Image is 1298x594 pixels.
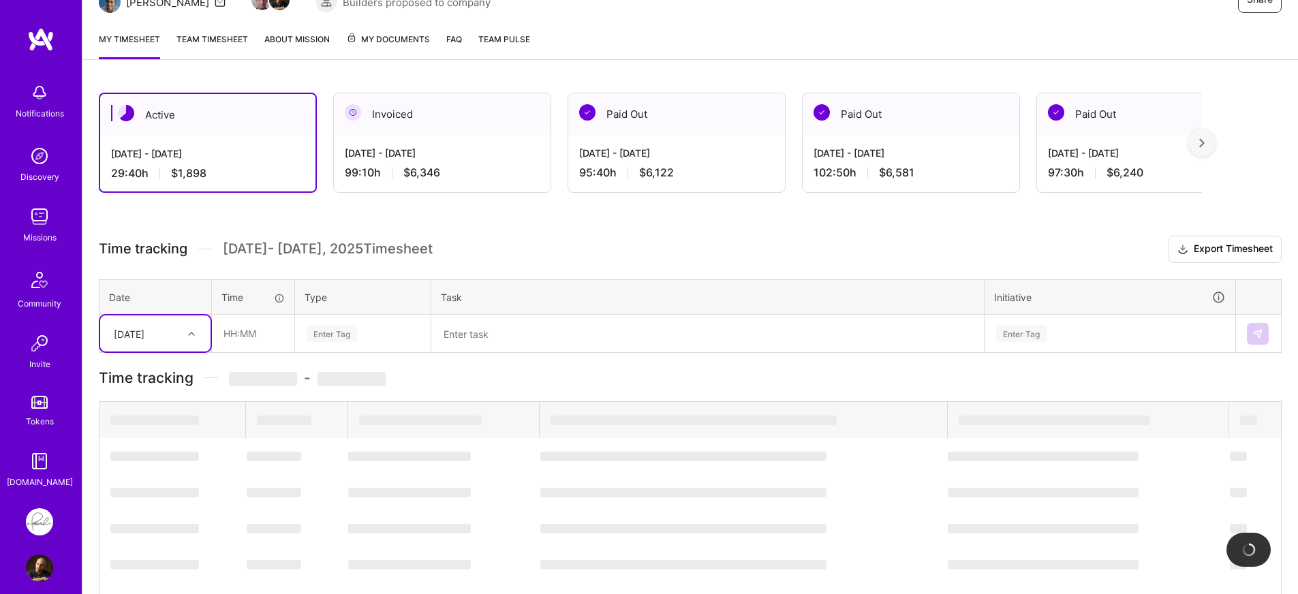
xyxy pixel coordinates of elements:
[948,488,1139,497] span: ‌
[1037,93,1254,135] div: Paid Out
[26,142,53,170] img: discovery
[1230,452,1247,461] span: ‌
[295,279,431,315] th: Type
[540,452,826,461] span: ‌
[1252,328,1263,339] img: Submit
[948,452,1139,461] span: ‌
[26,508,53,535] img: Pearl: ML Engineering Team
[247,560,301,569] span: ‌
[26,414,54,428] div: Tokens
[348,524,471,533] span: ‌
[110,416,199,425] span: ‌
[247,488,301,497] span: ‌
[26,203,53,230] img: teamwork
[99,279,212,315] th: Date
[247,524,301,533] span: ‌
[16,106,64,121] div: Notifications
[348,452,471,461] span: ‌
[257,416,311,425] span: ‌
[26,448,53,475] img: guide book
[346,32,430,47] span: My Documents
[171,166,206,181] span: $1,898
[814,146,1008,160] div: [DATE] - [DATE]
[110,524,199,533] span: ‌
[27,27,55,52] img: logo
[111,146,305,161] div: [DATE] - [DATE]
[948,524,1139,533] span: ‌
[959,416,1149,425] span: ‌
[110,560,199,569] span: ‌
[1048,146,1243,160] div: [DATE] - [DATE]
[318,372,386,386] span: ‌
[188,330,195,337] i: icon Chevron
[7,475,73,489] div: [DOMAIN_NAME]
[264,32,330,59] a: About Mission
[221,290,285,304] div: Time
[18,296,61,311] div: Community
[1169,236,1282,263] button: Export Timesheet
[99,32,160,59] a: My timesheet
[346,32,430,59] a: My Documents
[345,166,540,180] div: 99:10 h
[1177,243,1188,257] i: icon Download
[348,560,471,569] span: ‌
[110,488,199,497] span: ‌
[213,315,294,351] input: HH:MM
[994,290,1226,305] div: Initiative
[996,323,1047,344] div: Enter Tag
[1240,416,1257,425] span: ‌
[345,146,540,160] div: [DATE] - [DATE]
[223,240,433,257] span: [DATE] - [DATE] , 2025 Timesheet
[1230,488,1247,497] span: ‌
[359,416,482,425] span: ‌
[540,560,826,569] span: ‌
[22,554,57,582] a: User Avatar
[247,452,301,461] span: ‌
[114,326,144,341] div: [DATE]
[814,166,1008,180] div: 102:50 h
[26,330,53,357] img: Invite
[29,357,50,371] div: Invite
[446,32,462,59] a: FAQ
[20,170,59,184] div: Discovery
[1199,138,1205,148] img: right
[1230,560,1247,569] span: ‌
[26,79,53,106] img: bell
[579,104,596,121] img: Paid Out
[110,452,199,461] span: ‌
[23,264,56,296] img: Community
[551,416,837,425] span: ‌
[307,323,357,344] div: Enter Tag
[478,34,530,44] span: Team Pulse
[579,146,774,160] div: [DATE] - [DATE]
[540,488,826,497] span: ‌
[99,240,187,257] span: Time tracking
[334,93,551,135] div: Invoiced
[31,396,48,409] img: tokens
[345,104,361,121] img: Invoiced
[26,554,53,582] img: User Avatar
[1107,166,1143,180] span: $6,240
[1048,166,1243,180] div: 97:30 h
[229,369,386,386] span: -
[100,94,315,136] div: Active
[431,279,985,315] th: Task
[118,105,134,121] img: Active
[478,32,530,59] a: Team Pulse
[22,508,57,535] a: Pearl: ML Engineering Team
[111,166,305,181] div: 29:40 h
[814,104,830,121] img: Paid Out
[639,166,674,180] span: $6,122
[348,488,471,497] span: ‌
[99,369,1282,386] h3: Time tracking
[540,524,826,533] span: ‌
[403,166,440,180] span: $6,346
[568,93,785,135] div: Paid Out
[579,166,774,180] div: 95:40 h
[1048,104,1064,121] img: Paid Out
[23,230,57,245] div: Missions
[176,32,248,59] a: Team timesheet
[1230,524,1247,533] span: ‌
[879,166,914,180] span: $6,581
[229,372,297,386] span: ‌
